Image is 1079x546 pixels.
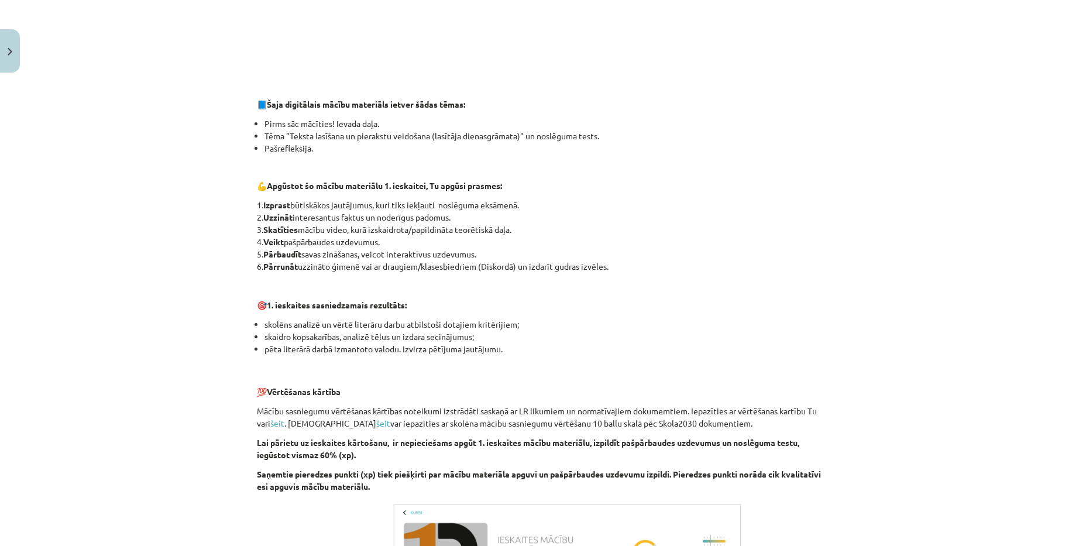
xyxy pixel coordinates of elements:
strong: Šaja digitālais mācību materiāls ietver šādas tēmas: [267,99,465,109]
b: Veikt [263,236,284,247]
p: 1. būtiskākos jautājumus, kuri tiks iekļauti noslēguma eksāmenā. 2. interesantus faktus un noderī... [257,199,822,273]
a: šeit [376,418,390,428]
b: Pārbaudīt [263,249,301,259]
li: skaidro kopsakarības, analizē tēlus un izdara secinājumus; [264,331,822,343]
li: Tēma "Teksta lasīšana un pierakstu veidošana (lasītāja dienasgrāmata)" un noslēguma tests. [264,130,822,142]
li: skolēns analizē un vērtē literāru darbu atbilstoši dotajiem kritērijiem; [264,318,822,331]
b: Skatīties [263,224,298,235]
b: Lai pārietu uz ieskaites kārtošanu, ir nepieciešams apgūt 1. ieskaites mācību materiālu, izpildīt... [257,437,799,460]
li: Pirms sāc mācīties! Ievada daļa. [264,118,822,130]
b: Vērtēšanas kārtība [267,386,341,397]
b: Saņemtie pieredzes punkti (xp) tiek piešķirti par mācību materiāla apguvi un pašpārbaudes uzdevum... [257,469,821,492]
p: 🎯 [257,299,822,311]
p: 💯 [257,373,822,398]
b: Apgūstot šo mācību materiālu 1. ieskaitei, Tu apgūsi prasmes: [267,180,502,191]
li: Pašrefleksija. [264,142,822,154]
li: pēta literārā darbā izmantoto valodu. Izvirza pētījuma jautājumu. [264,343,822,368]
b: Pārrunāt [263,261,298,272]
b: Izprast [263,200,290,210]
a: šeit [270,418,284,428]
b: Uzzināt [263,212,293,222]
p: 💪 [257,180,822,192]
p: Mācību sasniegumu vērtēšanas kārtības noteikumi izstrādāti saskaņā ar LR likumiem un normatīvajie... [257,405,822,430]
img: icon-close-lesson-0947bae3869378f0d4975bcd49f059093ad1ed9edebbc8119c70593378902aed.svg [8,48,12,56]
p: 📘 [257,98,822,111]
strong: 1. ieskaites sasniedzamais rezultāts: [267,300,407,310]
